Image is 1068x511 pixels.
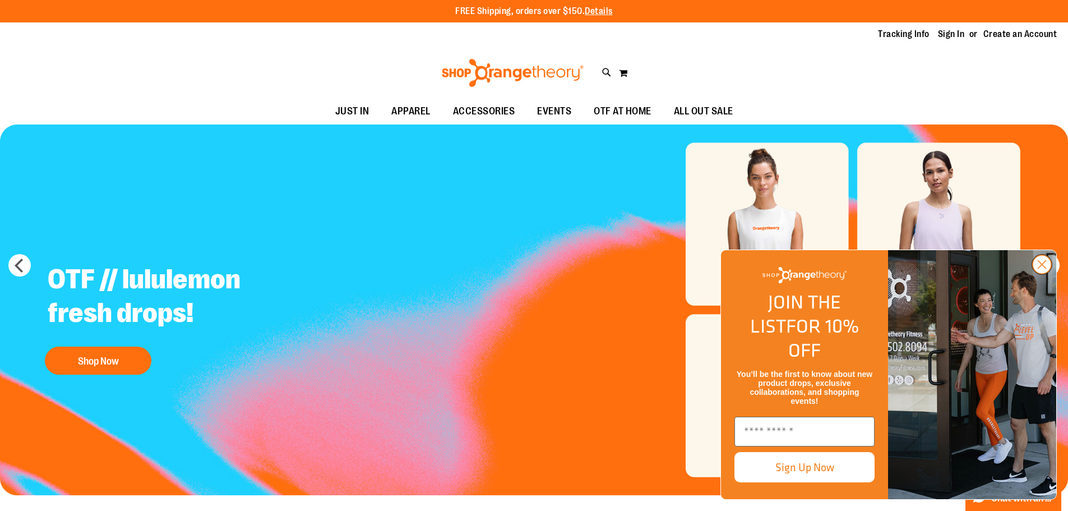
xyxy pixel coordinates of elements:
button: prev [8,254,31,277]
span: EVENTS [537,99,571,124]
a: Create an Account [983,28,1057,40]
span: FOR 10% OFF [786,312,859,364]
span: You’ll be the first to know about new product drops, exclusive collaborations, and shopping events! [737,370,872,406]
img: Shop Orangetheory [762,267,847,283]
span: JUST IN [335,99,369,124]
button: Close dialog [1032,254,1052,275]
button: Shop Now [45,347,151,375]
img: Shop Orangtheory [888,250,1056,499]
span: OTF AT HOME [594,99,651,124]
a: Details [585,6,613,16]
span: ACCESSORIES [453,99,515,124]
span: APPAREL [391,99,431,124]
span: ALL OUT SALE [674,99,733,124]
span: JOIN THE LIST [750,288,841,340]
a: Tracking Info [878,28,930,40]
a: OTF // lululemon fresh drops! Shop Now [39,254,318,380]
p: FREE Shipping, orders over $150. [455,5,613,18]
div: FLYOUT Form [709,238,1068,511]
input: Enter email [734,417,875,446]
button: Sign Up Now [734,452,875,482]
a: Sign In [938,28,965,40]
img: Shop Orangetheory [440,59,585,87]
h2: OTF // lululemon fresh drops! [39,254,318,341]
